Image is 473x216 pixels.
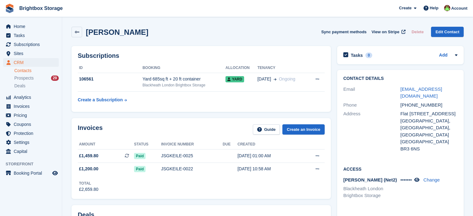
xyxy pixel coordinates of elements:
a: Brightbox Storage [17,3,65,13]
a: Add [439,52,447,59]
a: menu [3,147,59,156]
img: Marlena [444,5,450,11]
span: Analytics [14,93,51,102]
a: Edit Contact [431,27,464,37]
h2: Invoices [78,124,103,135]
div: 0 [365,53,373,58]
a: Change [424,177,440,182]
div: £2,659.80 [79,186,98,193]
a: Create a Subscription [78,94,127,106]
a: Contacts [14,68,59,74]
a: [EMAIL_ADDRESS][DOMAIN_NAME] [401,86,442,99]
h2: [PERSON_NAME] [86,28,148,36]
span: £1,200.00 [79,166,98,172]
a: menu [3,49,59,58]
span: Coupons [14,120,51,129]
li: Blackheath London Brightbox Storage [343,185,401,199]
div: [GEOGRAPHIC_DATA], [GEOGRAPHIC_DATA], [GEOGRAPHIC_DATA] [401,117,458,139]
span: YARD [225,76,244,82]
span: Invoices [14,102,51,111]
div: Flat [STREET_ADDRESS] [401,110,458,117]
div: [DATE] 10:58 AM [238,166,300,172]
span: Prospects [14,75,34,81]
div: 29 [51,76,59,81]
span: Help [430,5,438,11]
a: menu [3,31,59,40]
a: Preview store [51,169,59,177]
span: [DATE] [257,76,271,82]
span: CRM [14,58,51,67]
a: menu [3,111,59,120]
span: Ongoing [279,76,295,81]
span: Capital [14,147,51,156]
th: Amount [78,140,134,149]
a: menu [3,138,59,147]
th: Invoice number [161,140,223,149]
span: ••••••• [401,177,412,182]
h2: Contact Details [343,76,457,81]
span: Sites [14,49,51,58]
a: menu [3,120,59,129]
span: Subscriptions [14,40,51,49]
a: View on Stripe [369,27,407,37]
span: Storefront [6,161,62,167]
h2: Subscriptions [78,52,325,59]
a: menu [3,22,59,31]
a: Prospects 29 [14,75,59,81]
span: Pricing [14,111,51,120]
div: BR3 6NS [401,145,458,153]
a: menu [3,93,59,102]
span: Tasks [14,31,51,40]
th: Status [134,140,161,149]
a: menu [3,58,59,67]
div: Blackheath London Brightbox Storage [142,82,225,88]
span: £1,459.80 [79,153,98,159]
a: Create an Invoice [282,124,325,135]
a: menu [3,40,59,49]
a: menu [3,129,59,138]
a: menu [3,169,59,177]
span: Paid [134,153,146,159]
div: [PHONE_NUMBER] [401,102,458,109]
div: Yard 685sq ft + 20 ft container [142,76,225,82]
span: Create [399,5,411,11]
span: Paid [134,166,146,172]
span: Booking Portal [14,169,51,177]
span: Deals [14,83,26,89]
th: ID [78,63,142,73]
th: Booking [142,63,225,73]
div: Email [343,86,401,100]
div: Address [343,110,401,152]
h2: Access [343,166,457,172]
div: [DATE] 01:00 AM [238,153,300,159]
a: Guide [253,124,280,135]
div: JSGKEILE-0025 [161,153,223,159]
button: Delete [409,27,426,37]
th: Tenancy [257,63,308,73]
div: Create a Subscription [78,97,123,103]
div: Total [79,181,98,186]
span: View on Stripe [372,29,399,35]
span: Home [14,22,51,31]
div: [GEOGRAPHIC_DATA] [401,138,458,145]
th: Created [238,140,300,149]
div: 106561 [78,76,142,82]
div: Phone [343,102,401,109]
span: Settings [14,138,51,147]
a: Deals [14,83,59,89]
a: menu [3,102,59,111]
button: Sync payment methods [321,27,367,37]
span: Protection [14,129,51,138]
span: [PERSON_NAME] (Net2) [343,177,397,182]
th: Allocation [225,63,257,73]
h2: Tasks [351,53,363,58]
th: Due [223,140,238,149]
img: stora-icon-8386f47178a22dfd0bd8f6a31ec36ba5ce8667c1dd55bd0f319d3a0aa187defe.svg [5,4,14,13]
span: Account [451,5,467,11]
div: JSGKEILE-0022 [161,166,223,172]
